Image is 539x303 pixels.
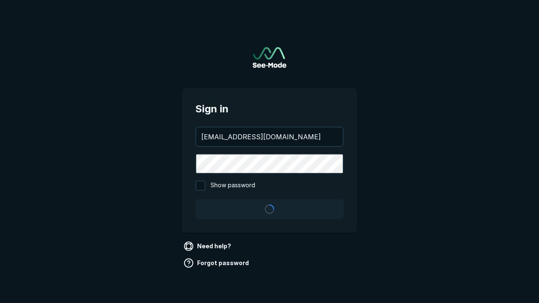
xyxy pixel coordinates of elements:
span: Sign in [195,101,344,117]
a: Forgot password [182,256,252,270]
span: Show password [211,181,255,191]
input: your@email.com [196,128,343,146]
img: See-Mode Logo [253,47,286,68]
a: Need help? [182,239,235,253]
a: Go to sign in [253,47,286,68]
